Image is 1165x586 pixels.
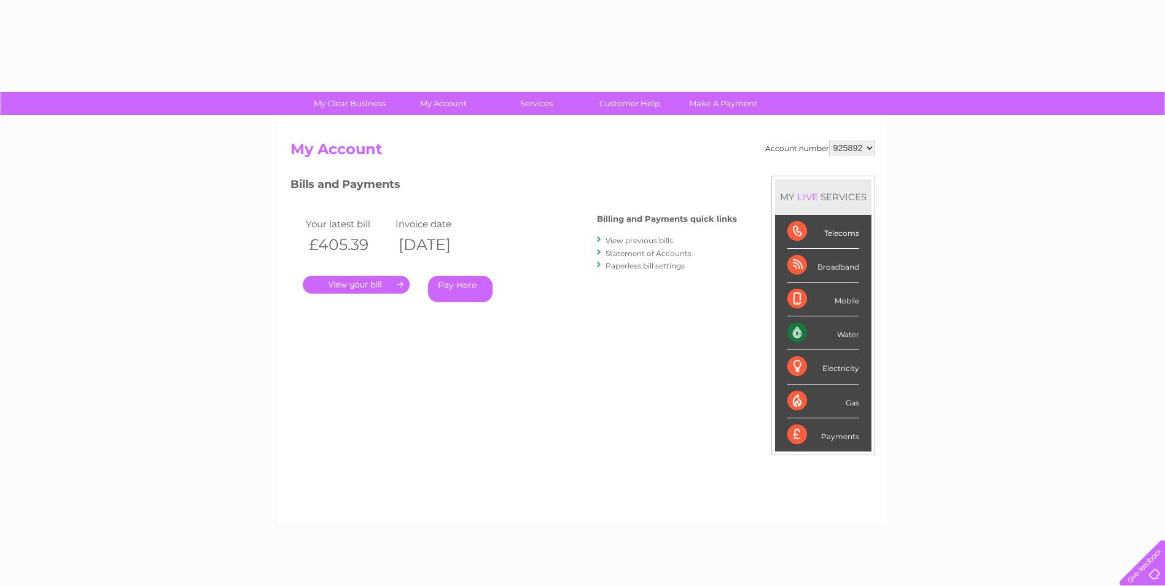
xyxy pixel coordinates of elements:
[597,214,737,224] h4: Billing and Payments quick links
[787,215,859,249] div: Telecoms
[392,92,494,115] a: My Account
[486,92,587,115] a: Services
[392,216,482,232] td: Invoice date
[795,191,820,203] div: LIVE
[787,283,859,316] div: Mobile
[299,92,400,115] a: My Clear Business
[428,276,493,302] a: Pay Here
[775,179,871,214] div: MY SERVICES
[765,141,875,155] div: Account number
[579,92,680,115] a: Customer Help
[787,385,859,418] div: Gas
[787,418,859,451] div: Payments
[392,232,482,257] th: [DATE]
[672,92,774,115] a: Make A Payment
[303,232,392,257] th: £405.39
[606,249,692,258] a: Statement of Accounts
[303,276,410,294] a: .
[303,216,392,232] td: Your latest bill
[606,236,673,245] a: View previous bills
[787,249,859,283] div: Broadband
[606,261,685,270] a: Paperless bill settings
[290,141,875,164] h2: My Account
[290,176,737,197] h3: Bills and Payments
[787,350,859,384] div: Electricity
[787,316,859,350] div: Water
